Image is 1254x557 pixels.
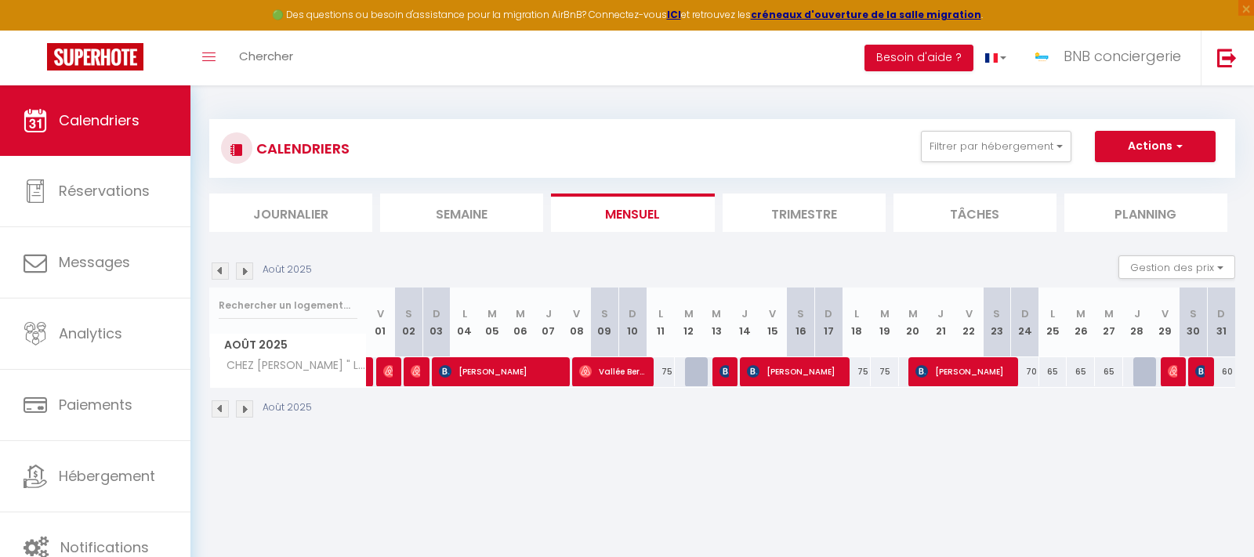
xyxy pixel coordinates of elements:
abbr: M [487,306,497,321]
div: 70 [1011,357,1039,386]
span: Analytics [59,324,122,343]
img: logout [1217,48,1237,67]
input: Rechercher un logement... [219,291,357,320]
div: 75 [843,357,871,386]
abbr: S [1190,306,1197,321]
div: 65 [1039,357,1067,386]
h3: CALENDRIERS [252,131,350,166]
abbr: L [854,306,859,321]
th: 18 [843,288,871,357]
abbr: V [377,306,384,321]
li: Mensuel [551,194,714,232]
abbr: D [629,306,636,321]
th: 07 [535,288,563,357]
th: 01 [367,288,395,357]
abbr: D [825,306,832,321]
th: 30 [1179,288,1207,357]
th: 15 [759,288,787,357]
abbr: V [573,306,580,321]
button: Gestion des prix [1118,255,1235,279]
p: Août 2025 [263,400,312,415]
abbr: J [741,306,748,321]
button: Besoin d'aide ? [864,45,973,71]
span: [PERSON_NAME] [411,356,420,386]
div: 65 [1095,357,1123,386]
abbr: L [658,306,663,321]
li: Journalier [209,194,372,232]
abbr: L [1050,306,1055,321]
th: 24 [1011,288,1039,357]
span: Notifications [60,537,149,557]
th: 05 [479,288,507,357]
span: [PERSON_NAME] [383,356,393,386]
li: Tâches [893,194,1056,232]
abbr: J [545,306,552,321]
th: 11 [647,288,675,357]
abbr: M [684,306,694,321]
th: 06 [506,288,535,357]
a: ... BNB conciergerie [1018,31,1201,85]
span: [PERSON_NAME] [1168,356,1177,386]
th: 16 [787,288,815,357]
abbr: D [1217,306,1225,321]
th: 29 [1151,288,1180,357]
li: Planning [1064,194,1227,232]
div: 65 [1067,357,1095,386]
th: 22 [955,288,983,357]
span: CHEZ [PERSON_NAME] " Le Sportif" [212,357,369,374]
span: Hébergement [59,466,155,486]
a: créneaux d'ouverture de la salle migration [751,8,981,21]
button: Ouvrir le widget de chat LiveChat [13,6,60,53]
abbr: J [1134,306,1140,321]
span: [PERSON_NAME] [747,356,841,386]
span: [PERSON_NAME] [719,356,729,386]
div: 60 [1207,357,1235,386]
abbr: S [993,306,1000,321]
span: Calendriers [59,110,140,130]
th: 13 [703,288,731,357]
th: 27 [1095,288,1123,357]
abbr: L [462,306,467,321]
th: 28 [1123,288,1151,357]
abbr: S [601,306,608,321]
div: 75 [871,357,899,386]
abbr: M [908,306,918,321]
a: Chercher [227,31,305,85]
span: Vallée Berruet [579,356,645,386]
th: 19 [871,288,899,357]
abbr: J [937,306,944,321]
abbr: M [880,306,890,321]
abbr: S [797,306,804,321]
th: 02 [394,288,422,357]
abbr: V [966,306,973,321]
span: [PERSON_NAME] [915,356,1009,386]
span: [PERSON_NAME] [1195,356,1205,386]
button: Actions [1095,131,1216,162]
button: Filtrer par hébergement [921,131,1071,162]
span: Août 2025 [210,334,366,356]
th: 09 [591,288,619,357]
th: 25 [1039,288,1067,357]
span: Chercher [239,48,293,64]
span: Réservations [59,181,150,201]
span: Paiements [59,395,132,414]
th: 14 [730,288,759,357]
abbr: V [1162,306,1169,321]
th: 26 [1067,288,1095,357]
abbr: D [1021,306,1029,321]
th: 21 [927,288,955,357]
img: ... [1030,45,1053,68]
th: 17 [815,288,843,357]
div: 75 [647,357,675,386]
th: 08 [563,288,591,357]
span: Messages [59,252,130,272]
th: 10 [618,288,647,357]
li: Semaine [380,194,543,232]
a: ICI [667,8,681,21]
th: 20 [899,288,927,357]
abbr: M [1104,306,1114,321]
img: Super Booking [47,43,143,71]
th: 03 [422,288,451,357]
